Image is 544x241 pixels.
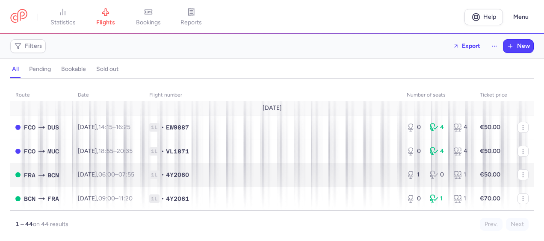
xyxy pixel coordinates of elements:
[98,147,113,155] time: 18:55
[24,170,35,180] span: Frankfurt International Airport, Frankfurt am Main, Germany
[166,123,189,132] span: EW9887
[453,123,470,132] div: 4
[263,105,282,112] span: [DATE]
[166,194,189,203] span: 4Y2061
[430,123,446,132] div: 4
[144,89,402,102] th: Flight number
[161,170,164,179] span: •
[402,89,475,102] th: number of seats
[480,171,500,178] strong: €50.00
[506,218,529,231] button: Next
[15,220,33,228] strong: 1 – 44
[73,89,144,102] th: date
[98,195,115,202] time: 09:00
[170,8,213,26] a: reports
[407,147,423,156] div: 0
[61,65,86,73] h4: bookable
[47,123,59,132] span: DUS
[430,194,446,203] div: 1
[98,171,134,178] span: –
[149,194,160,203] span: 1L
[78,171,134,178] span: [DATE],
[161,123,164,132] span: •
[166,147,189,156] span: VL1871
[47,170,59,180] span: El Prat De Llobregat, Barcelona, Spain
[24,123,35,132] span: FCO
[50,19,76,26] span: statistics
[98,123,130,131] span: –
[47,194,59,203] span: Frankfurt International Airport, Frankfurt am Main, Germany
[118,195,133,202] time: 11:20
[430,147,446,156] div: 4
[98,123,112,131] time: 14:15
[136,19,161,26] span: bookings
[166,170,189,179] span: 4Y2060
[24,147,35,156] span: FCO
[96,65,118,73] h4: sold out
[503,40,533,53] button: New
[118,171,134,178] time: 07:55
[407,194,423,203] div: 0
[483,14,496,20] span: Help
[480,123,500,131] strong: €50.00
[41,8,84,26] a: statistics
[149,147,160,156] span: 1L
[33,220,68,228] span: on 44 results
[430,170,446,179] div: 0
[78,195,133,202] span: [DATE],
[475,89,512,102] th: Ticket price
[98,171,115,178] time: 06:00
[407,170,423,179] div: 1
[480,218,503,231] button: Prev.
[453,147,470,156] div: 4
[98,195,133,202] span: –
[117,147,133,155] time: 20:35
[161,194,164,203] span: •
[462,43,480,49] span: Export
[127,8,170,26] a: bookings
[25,43,42,50] span: Filters
[407,123,423,132] div: 0
[517,43,530,50] span: New
[29,65,51,73] h4: pending
[161,147,164,156] span: •
[447,39,486,53] button: Export
[453,194,470,203] div: 1
[508,9,534,25] button: Menu
[24,194,35,203] span: El Prat De Llobregat, Barcelona, Spain
[10,89,73,102] th: route
[116,123,130,131] time: 16:25
[84,8,127,26] a: flights
[149,123,160,132] span: 1L
[12,65,19,73] h4: all
[78,147,133,155] span: [DATE],
[180,19,202,26] span: reports
[10,9,27,25] a: CitizenPlane red outlined logo
[464,9,503,25] a: Help
[78,123,130,131] span: [DATE],
[11,40,45,53] button: Filters
[480,195,500,202] strong: €70.00
[47,147,59,156] span: MUC
[453,170,470,179] div: 1
[149,170,160,179] span: 1L
[96,19,115,26] span: flights
[98,147,133,155] span: –
[480,147,500,155] strong: €50.00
